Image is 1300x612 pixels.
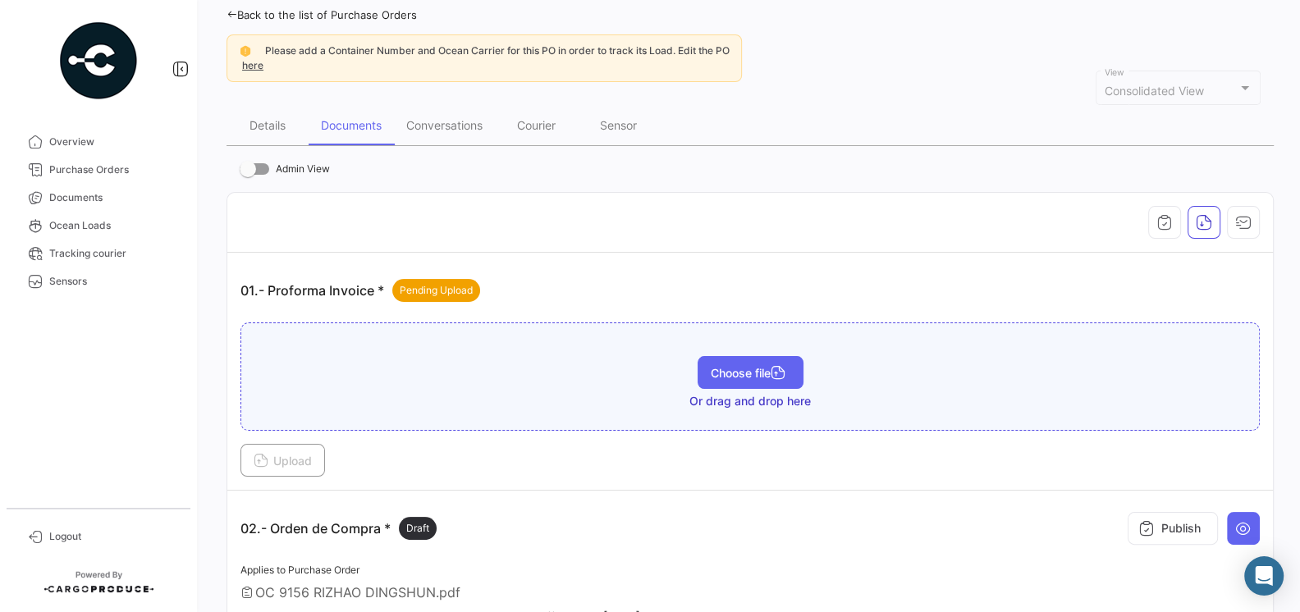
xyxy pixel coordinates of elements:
[406,118,483,132] div: Conversations
[49,274,177,289] span: Sensors
[227,8,417,21] a: Back to the list of Purchase Orders
[49,246,177,261] span: Tracking courier
[698,356,803,389] button: Choose file
[1244,556,1284,596] div: Abrir Intercom Messenger
[49,529,177,544] span: Logout
[254,454,312,468] span: Upload
[240,564,359,576] span: Applies to Purchase Order
[1105,84,1204,98] span: Consolidated View
[240,517,437,540] p: 02.- Orden de Compra *
[265,44,730,57] span: Please add a Container Number and Ocean Carrier for this PO in order to track its Load. Edit the PO
[13,156,184,184] a: Purchase Orders
[49,135,177,149] span: Overview
[240,279,480,302] p: 01.- Proforma Invoice *
[13,184,184,212] a: Documents
[689,393,811,409] span: Or drag and drop here
[13,128,184,156] a: Overview
[711,366,790,380] span: Choose file
[249,118,286,132] div: Details
[49,190,177,205] span: Documents
[517,118,556,132] div: Courier
[406,521,429,536] span: Draft
[239,59,267,71] a: here
[49,218,177,233] span: Ocean Loads
[255,584,460,601] span: OC 9156 RIZHAO DINGSHUN.pdf
[13,267,184,295] a: Sensors
[1128,512,1218,545] button: Publish
[276,159,330,179] span: Admin View
[400,283,473,298] span: Pending Upload
[600,118,637,132] div: Sensor
[13,240,184,267] a: Tracking courier
[240,444,325,477] button: Upload
[321,118,382,132] div: Documents
[49,162,177,177] span: Purchase Orders
[13,212,184,240] a: Ocean Loads
[57,20,140,102] img: powered-by.png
